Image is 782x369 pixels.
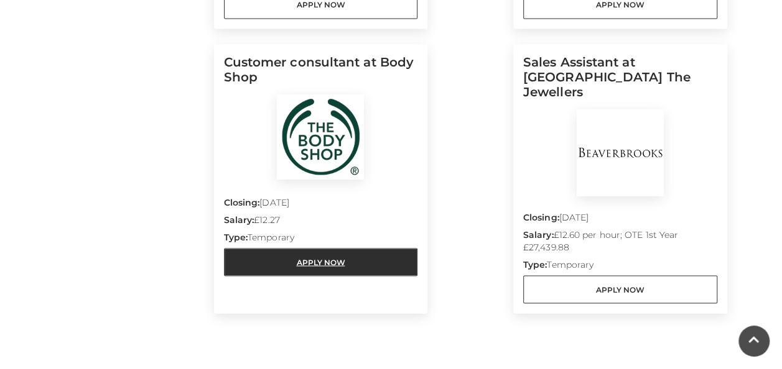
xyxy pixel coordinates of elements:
[224,54,418,94] h5: Customer consultant at Body Shop
[224,196,418,213] p: [DATE]
[523,228,717,258] p: £12.60 per hour; OTE 1st Year £27,439.88
[523,211,717,228] p: [DATE]
[224,213,418,230] p: £12.27
[224,248,418,276] a: Apply Now
[523,54,717,109] h5: Sales Assistant at [GEOGRAPHIC_DATA] The Jewellers
[523,275,717,303] a: Apply Now
[224,231,248,242] strong: Type:
[523,229,554,240] strong: Salary:
[577,109,664,196] img: BeaverBrooks The Jewellers
[277,94,364,179] img: Body Shop
[224,214,254,225] strong: Salary:
[224,230,418,248] p: Temporary
[224,196,260,207] strong: Closing:
[523,258,547,270] strong: Type:
[523,258,717,275] p: Temporary
[523,211,559,222] strong: Closing:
